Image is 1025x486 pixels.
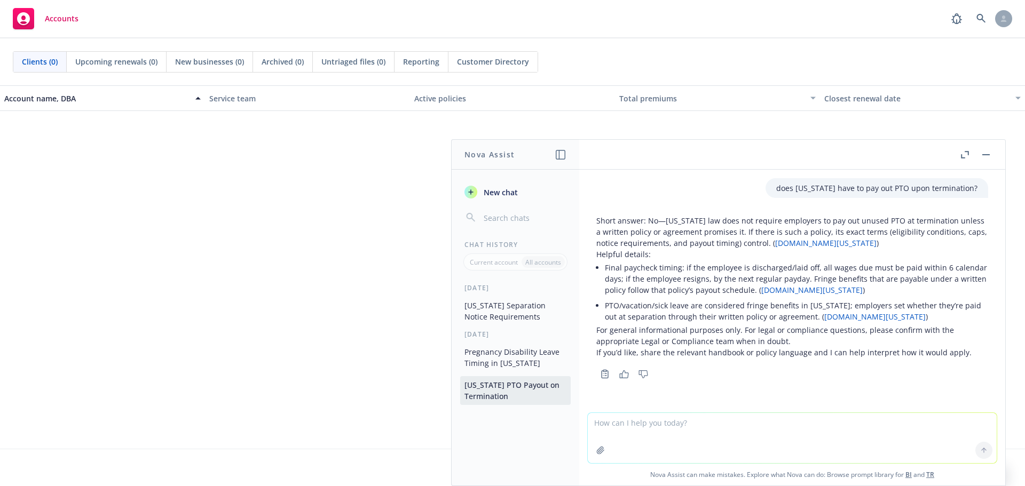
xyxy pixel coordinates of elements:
[482,187,518,198] span: New chat
[410,85,615,111] button: Active policies
[525,258,561,267] p: All accounts
[175,56,244,67] span: New businesses (0)
[460,297,571,325] button: [US_STATE] Separation Notice Requirements
[761,285,863,295] a: [DOMAIN_NAME][US_STATE]
[946,8,967,29] a: Report a Bug
[824,93,1009,104] div: Closest renewal date
[22,56,58,67] span: Clients (0)
[971,8,992,29] a: Search
[600,369,610,379] svg: Copy to clipboard
[584,464,1001,485] span: Nova Assist can make mistakes. Explore what Nova can do: Browse prompt library for and
[619,93,804,104] div: Total premiums
[905,470,912,479] a: BI
[460,376,571,405] button: [US_STATE] PTO Payout on Termination
[9,4,83,34] a: Accounts
[452,240,579,249] div: Chat History
[596,215,988,249] p: Short answer: No—[US_STATE] law does not require employers to pay out unused PTO at termination u...
[615,85,820,111] button: Total premiums
[460,182,571,202] button: New chat
[460,343,571,372] button: Pregnancy Disability Leave Timing in [US_STATE]
[820,85,1025,111] button: Closest renewal date
[4,93,189,104] div: Account name, DBA
[262,56,304,67] span: Archived (0)
[824,312,926,322] a: [DOMAIN_NAME][US_STATE]
[775,238,877,248] a: [DOMAIN_NAME][US_STATE]
[45,14,78,23] span: Accounts
[321,56,385,67] span: Untriaged files (0)
[457,56,529,67] span: Customer Directory
[605,260,988,298] li: Final paycheck timing: if the employee is discharged/laid off, all wages due must be paid within ...
[596,249,988,260] p: Helpful details:
[596,347,988,358] p: If you’d like, share the relevant handbook or policy language and I can help interpret how it wou...
[75,56,157,67] span: Upcoming renewals (0)
[464,149,515,160] h1: Nova Assist
[605,298,988,324] li: PTO/vacation/sick leave are considered fringe benefits in [US_STATE]; employers set whether they’...
[776,182,977,194] p: does [US_STATE] have to pay out PTO upon termination?
[482,210,566,225] input: Search chats
[414,93,611,104] div: Active policies
[926,470,934,479] a: TR
[403,56,439,67] span: Reporting
[470,258,518,267] p: Current account
[205,85,410,111] button: Service team
[635,367,652,381] button: Thumbs down
[209,93,406,104] div: Service team
[452,330,579,339] div: [DATE]
[452,283,579,292] div: [DATE]
[596,324,988,347] p: For general informational purposes only. For legal or compliance questions, please confirm with t...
